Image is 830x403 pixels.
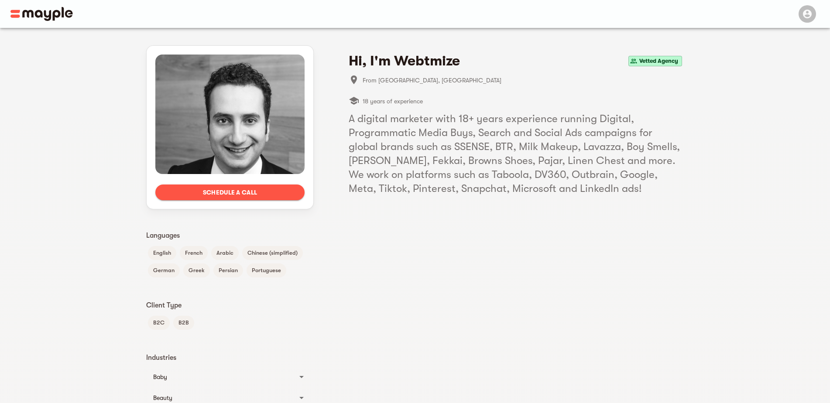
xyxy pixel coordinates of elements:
div: Baby [153,372,291,382]
span: Chinese (simplified) [242,248,303,258]
span: B2B [173,318,194,328]
button: Schedule a call [155,184,305,200]
h4: Hi, I'm Webtmize [349,52,460,70]
span: Greek [183,265,210,276]
span: Schedule a call [162,187,298,198]
span: Persian [213,265,243,276]
p: Languages [146,230,314,241]
span: Arabic [211,248,239,258]
span: Portuguese [247,265,286,276]
span: Menu [793,10,820,17]
h5: A digital marketer with 18+ years experience running Digital, Programmatic Media Buys, Search and... [349,112,684,195]
span: French [180,248,208,258]
span: German [148,265,180,276]
span: B2C [148,318,170,328]
span: Vetted Agency [636,56,682,66]
div: Beauty [153,393,291,403]
p: Industries [146,352,314,363]
img: Main logo [10,7,73,21]
span: 18 years of experience [363,96,423,106]
span: English [148,248,176,258]
span: From [GEOGRAPHIC_DATA], [GEOGRAPHIC_DATA] [363,75,684,85]
div: Baby [146,366,314,387]
p: Client Type [146,300,314,311]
